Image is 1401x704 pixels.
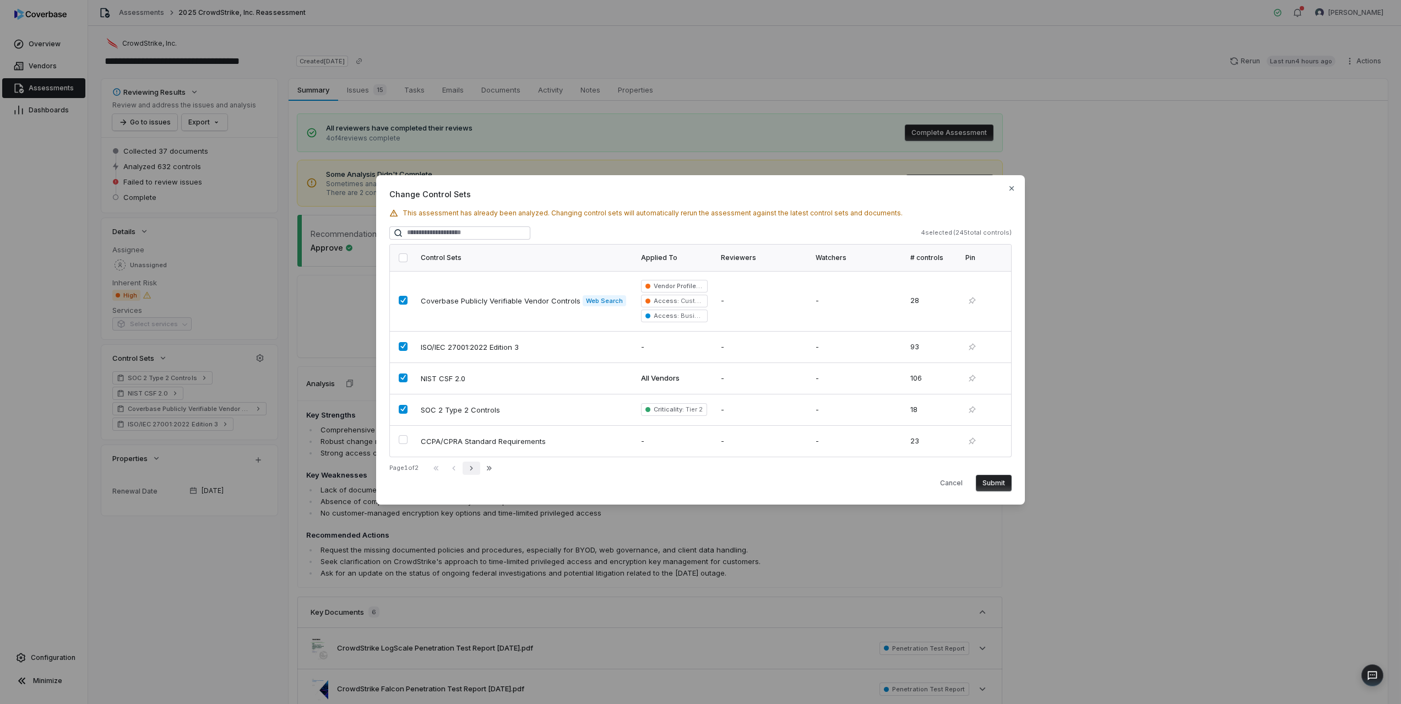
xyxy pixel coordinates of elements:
span: Web Search [583,295,626,306]
span: - [816,436,819,445]
span: ISO/IEC 27001:2022 Edition 3 [421,342,519,352]
span: - [816,373,819,382]
div: Pin [965,253,1002,262]
span: - [816,405,819,414]
span: - [816,296,819,305]
span: - [721,342,724,351]
span: Change Control Sets [389,188,1012,200]
div: Watchers [816,253,897,262]
span: - [721,373,724,382]
span: CCPA/CPRA Standard Requirements [421,436,546,446]
td: 23 [904,425,959,457]
div: # controls [910,253,952,262]
span: NIST CSF 2.0 [421,373,465,383]
td: 93 [904,331,959,362]
span: - [816,342,819,351]
span: Access : [654,297,679,305]
div: Reviewers [721,253,802,262]
span: Business Data [679,312,725,319]
span: - [641,342,644,351]
div: Page 1 of 2 [389,464,419,472]
span: Customer Data [679,297,725,305]
button: Cancel [933,475,969,491]
span: Coverbase Publicly Verifiable Vendor Controls [421,296,580,306]
span: Tier 2 [684,405,703,413]
td: 106 [904,362,959,394]
td: 18 [904,394,959,425]
td: 28 [904,271,959,332]
span: This assessment has already been analyzed. Changing control sets will automatically rerun the ass... [403,209,903,218]
button: Submit [976,475,1012,491]
span: SOC 2 Type 2 Controls [421,405,500,415]
span: - [641,436,644,445]
span: - [721,296,724,305]
div: Control Sets [421,253,628,262]
span: All Vendors [641,373,680,382]
div: Applied To [641,253,708,262]
span: Vendor Profile : [654,282,702,290]
span: - [721,436,724,445]
span: - [721,405,724,414]
span: ( 245 total controls) [953,229,1012,237]
span: Criticality : [654,405,684,413]
span: 4 selected [921,229,952,237]
span: Access : [654,312,679,319]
